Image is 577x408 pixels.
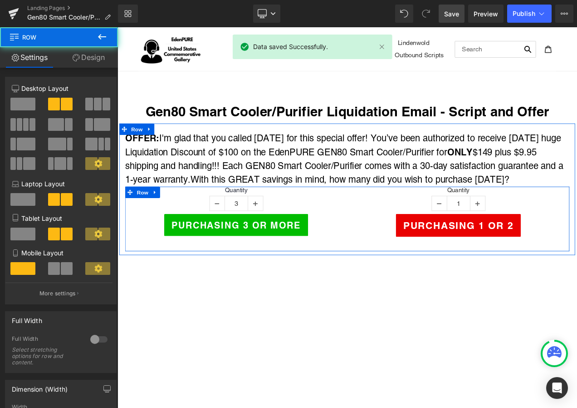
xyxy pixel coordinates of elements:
[39,289,76,298] p: More settings
[27,5,118,12] a: Landing Pages
[286,190,528,201] label: Quantity
[9,126,533,188] span: I'm glad that you called [DATE] for this special offer! You’ve been authorized to receive [DATE] ...
[25,7,102,45] img: EdenPURE/USCG Call Center
[208,14,246,24] span: EdenPURE
[12,248,110,258] p: Mobile Layout
[293,12,328,26] a: Biotech
[507,5,552,23] button: Publish
[56,223,227,249] button: Purchasing 3 or more
[468,5,504,23] a: Preview
[176,14,196,24] span: Home
[330,12,377,26] a: Lindenwold
[64,230,219,243] span: Purchasing 3 or more
[39,190,51,204] a: Expand / Collapse
[32,115,44,129] a: Expand / Collapse
[27,14,101,21] span: Gen80 Smart Cooler/Purifier Liquidation Email
[203,12,258,26] button: EdenPURE
[14,115,32,129] span: Row
[21,190,39,204] span: Row
[394,143,424,155] strong: ONLY
[260,12,291,26] a: USCG
[20,190,263,201] label: Quantity
[12,214,110,223] p: Tablet Layout
[253,42,328,52] span: Data saved Successfully.
[12,347,80,366] div: Select stretching options for row and content.
[5,283,112,304] button: More settings
[12,380,68,393] div: Dimension (Width)
[444,9,459,19] span: Save
[12,179,110,189] p: Laptop Layout
[395,5,413,23] button: Undo
[474,9,498,19] span: Preview
[513,10,535,17] span: Publish
[265,14,287,24] span: USCG
[341,229,473,244] span: Purchasing 1 or 2
[555,5,573,23] button: More
[417,5,435,23] button: Redo
[335,14,372,24] span: Lindenwold
[12,84,110,93] p: Desktop Layout
[172,12,201,26] a: Home
[118,5,138,23] a: New Library
[403,16,500,36] input: Search
[333,223,482,250] button: Purchasing 1 or 2
[298,14,323,24] span: Biotech
[12,335,81,345] div: Full Width
[59,47,118,68] a: Design
[9,27,100,47] span: Row
[159,29,226,38] span: Check Order Status
[331,29,390,38] span: Outbound Scripts
[238,29,320,38] span: Customer Service Tools
[9,126,50,139] b: OFFER:
[9,91,540,110] h1: Gen80 Smart Cooler/Purifier Liquidation Email - Script and Offer
[546,377,568,399] div: Open Intercom Messenger
[154,26,231,41] a: Check Order Status
[233,26,324,41] a: Customer Service Tools
[12,312,42,324] div: Full Width
[327,26,395,41] a: Outbound Scripts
